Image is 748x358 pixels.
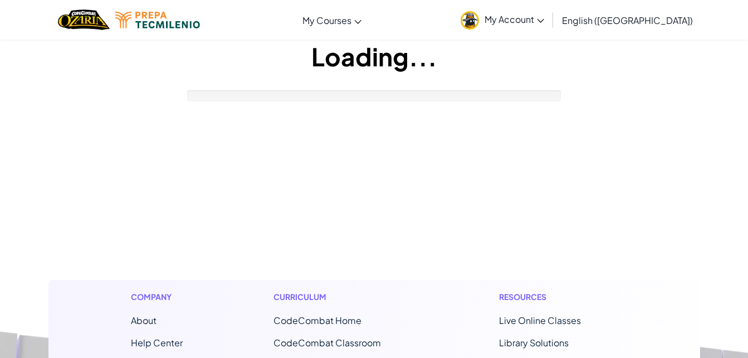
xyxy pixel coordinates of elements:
[297,5,367,35] a: My Courses
[131,291,183,303] h1: Company
[455,2,550,37] a: My Account
[499,315,581,326] a: Live Online Classes
[499,337,569,349] a: Library Solutions
[58,8,110,31] a: Ozaria by CodeCombat logo
[556,5,698,35] a: English ([GEOGRAPHIC_DATA])
[562,14,693,26] span: English ([GEOGRAPHIC_DATA])
[131,315,157,326] a: About
[273,291,408,303] h1: Curriculum
[115,12,200,28] img: Tecmilenio logo
[131,337,183,349] a: Help Center
[273,337,381,349] a: CodeCombat Classroom
[485,13,544,25] span: My Account
[499,291,618,303] h1: Resources
[273,315,361,326] span: CodeCombat Home
[302,14,351,26] span: My Courses
[461,11,479,30] img: avatar
[58,8,110,31] img: Home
